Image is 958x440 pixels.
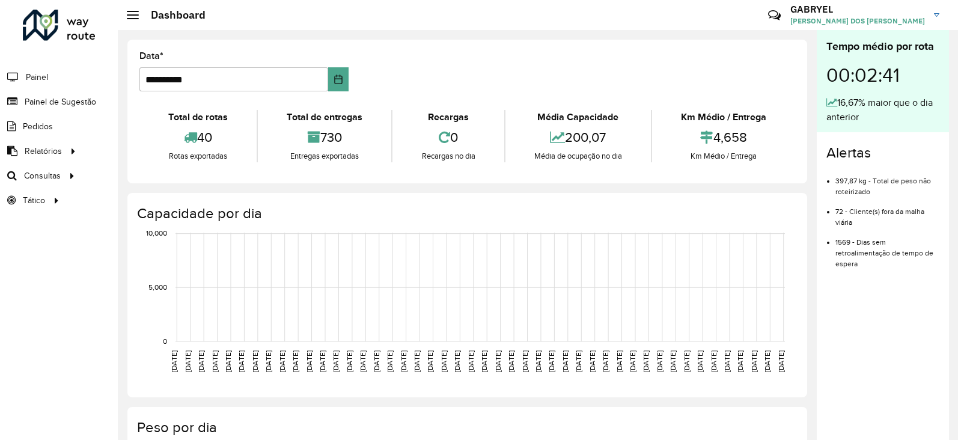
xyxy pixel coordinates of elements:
[148,283,167,291] text: 5,000
[137,205,795,222] h4: Capacidade por dia
[400,350,407,372] text: [DATE]
[170,350,178,372] text: [DATE]
[305,350,313,372] text: [DATE]
[211,350,219,372] text: [DATE]
[395,110,501,124] div: Recargas
[184,350,192,372] text: [DATE]
[261,124,388,150] div: 730
[736,350,744,372] text: [DATE]
[642,350,650,372] text: [DATE]
[761,2,787,28] a: Contato Rápido
[575,350,582,372] text: [DATE]
[826,96,939,124] div: 16,67% maior que o dia anterior
[777,350,785,372] text: [DATE]
[25,145,62,157] span: Relatórios
[278,350,286,372] text: [DATE]
[710,350,718,372] text: [DATE]
[826,55,939,96] div: 00:02:41
[453,350,461,372] text: [DATE]
[480,350,488,372] text: [DATE]
[835,228,939,269] li: 1569 - Dias sem retroalimentação de tempo de espera
[508,110,648,124] div: Média Capacidade
[261,150,388,162] div: Entregas exportadas
[629,350,636,372] text: [DATE]
[508,124,648,150] div: 200,07
[413,350,421,372] text: [DATE]
[332,350,340,372] text: [DATE]
[26,71,48,84] span: Painel
[328,67,349,91] button: Choose Date
[440,350,448,372] text: [DATE]
[23,194,45,207] span: Tático
[25,96,96,108] span: Painel de Sugestão
[264,350,272,372] text: [DATE]
[142,110,254,124] div: Total de rotas
[24,170,61,182] span: Consultas
[588,350,596,372] text: [DATE]
[395,150,501,162] div: Recargas no dia
[790,16,925,26] span: [PERSON_NAME] DOS [PERSON_NAME]
[137,419,795,436] h4: Peso por dia
[655,150,792,162] div: Km Médio / Entrega
[237,350,245,372] text: [DATE]
[790,4,925,15] h3: GABRYEL
[139,49,163,63] label: Data
[508,150,648,162] div: Média de ocupação no dia
[163,337,167,345] text: 0
[23,120,53,133] span: Pedidos
[373,350,380,372] text: [DATE]
[683,350,691,372] text: [DATE]
[826,144,939,162] h4: Alertas
[835,167,939,197] li: 397,87 kg - Total de peso não roteirizado
[494,350,502,372] text: [DATE]
[386,350,394,372] text: [DATE]
[142,150,254,162] div: Rotas exportadas
[696,350,704,372] text: [DATE]
[655,110,792,124] div: Km Médio / Entrega
[835,197,939,228] li: 72 - Cliente(s) fora da malha viária
[346,350,353,372] text: [DATE]
[359,350,367,372] text: [DATE]
[395,124,501,150] div: 0
[319,350,326,372] text: [DATE]
[146,230,167,237] text: 10,000
[561,350,569,372] text: [DATE]
[507,350,515,372] text: [DATE]
[750,350,758,372] text: [DATE]
[197,350,205,372] text: [DATE]
[521,350,529,372] text: [DATE]
[763,350,771,372] text: [DATE]
[669,350,677,372] text: [DATE]
[142,124,254,150] div: 40
[826,38,939,55] div: Tempo médio por rota
[548,350,555,372] text: [DATE]
[251,350,259,372] text: [DATE]
[656,350,664,372] text: [DATE]
[224,350,232,372] text: [DATE]
[602,350,609,372] text: [DATE]
[723,350,731,372] text: [DATE]
[426,350,434,372] text: [DATE]
[139,8,206,22] h2: Dashboard
[534,350,542,372] text: [DATE]
[261,110,388,124] div: Total de entregas
[655,124,792,150] div: 4,658
[467,350,475,372] text: [DATE]
[291,350,299,372] text: [DATE]
[615,350,623,372] text: [DATE]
